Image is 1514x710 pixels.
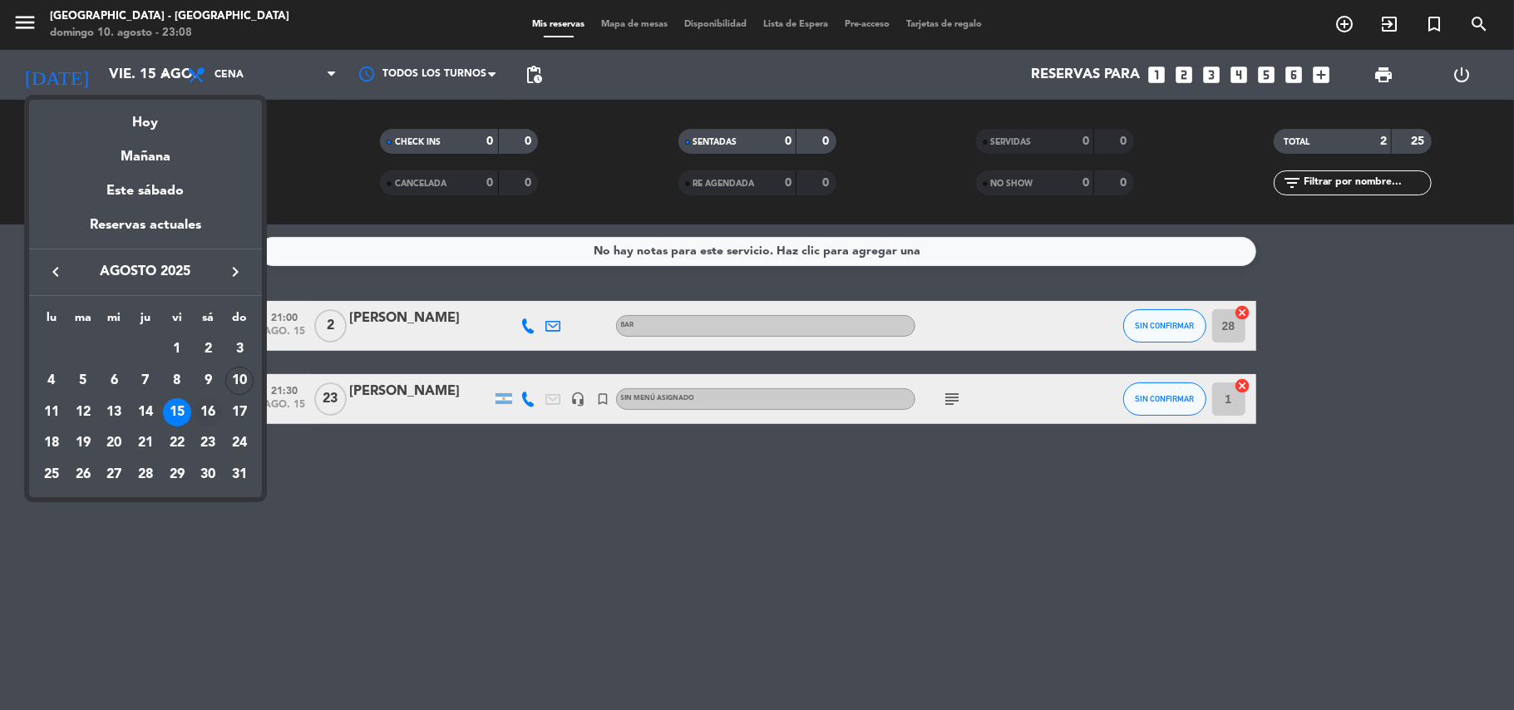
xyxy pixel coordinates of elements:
[37,429,66,457] div: 18
[130,397,161,428] td: 14 de agosto de 2025
[194,398,222,426] div: 16
[98,459,130,491] td: 27 de agosto de 2025
[220,261,250,283] button: keyboard_arrow_right
[130,459,161,491] td: 28 de agosto de 2025
[29,214,262,249] div: Reservas actuales
[100,429,128,457] div: 20
[41,261,71,283] button: keyboard_arrow_left
[69,461,97,489] div: 26
[29,100,262,134] div: Hoy
[193,427,224,459] td: 23 de agosto de 2025
[36,365,67,397] td: 4 de agosto de 2025
[224,459,255,491] td: 31 de agosto de 2025
[131,461,160,489] div: 28
[161,459,193,491] td: 29 de agosto de 2025
[163,335,191,363] div: 1
[224,397,255,428] td: 17 de agosto de 2025
[98,365,130,397] td: 6 de agosto de 2025
[163,461,191,489] div: 29
[69,429,97,457] div: 19
[194,461,222,489] div: 30
[98,397,130,428] td: 13 de agosto de 2025
[131,398,160,426] div: 14
[193,333,224,365] td: 2 de agosto de 2025
[224,308,255,334] th: domingo
[36,308,67,334] th: lunes
[194,429,222,457] div: 23
[224,333,255,365] td: 3 de agosto de 2025
[194,335,222,363] div: 2
[163,367,191,395] div: 8
[225,398,254,426] div: 17
[224,365,255,397] td: 10 de agosto de 2025
[161,365,193,397] td: 8 de agosto de 2025
[67,365,99,397] td: 5 de agosto de 2025
[69,367,97,395] div: 5
[163,398,191,426] div: 15
[98,308,130,334] th: miércoles
[67,427,99,459] td: 19 de agosto de 2025
[71,261,220,283] span: agosto 2025
[225,262,245,282] i: keyboard_arrow_right
[100,461,128,489] div: 27
[163,429,191,457] div: 22
[225,367,254,395] div: 10
[194,367,222,395] div: 9
[161,397,193,428] td: 15 de agosto de 2025
[67,459,99,491] td: 26 de agosto de 2025
[36,427,67,459] td: 18 de agosto de 2025
[29,168,262,214] div: Este sábado
[193,308,224,334] th: sábado
[98,427,130,459] td: 20 de agosto de 2025
[161,308,193,334] th: viernes
[37,398,66,426] div: 11
[46,262,66,282] i: keyboard_arrow_left
[37,367,66,395] div: 4
[130,308,161,334] th: jueves
[36,333,161,365] td: AGO.
[36,459,67,491] td: 25 de agosto de 2025
[100,367,128,395] div: 6
[225,461,254,489] div: 31
[67,308,99,334] th: martes
[193,365,224,397] td: 9 de agosto de 2025
[130,365,161,397] td: 7 de agosto de 2025
[67,397,99,428] td: 12 de agosto de 2025
[225,429,254,457] div: 24
[131,429,160,457] div: 21
[36,397,67,428] td: 11 de agosto de 2025
[224,427,255,459] td: 24 de agosto de 2025
[161,427,193,459] td: 22 de agosto de 2025
[131,367,160,395] div: 7
[225,335,254,363] div: 3
[193,459,224,491] td: 30 de agosto de 2025
[130,427,161,459] td: 21 de agosto de 2025
[69,398,97,426] div: 12
[193,397,224,428] td: 16 de agosto de 2025
[100,398,128,426] div: 13
[37,461,66,489] div: 25
[29,134,262,168] div: Mañana
[161,333,193,365] td: 1 de agosto de 2025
